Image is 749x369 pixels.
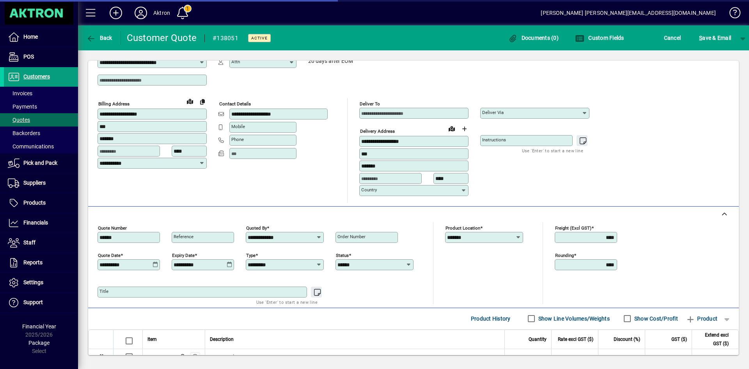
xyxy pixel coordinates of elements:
span: Package [28,340,50,346]
span: Staff [23,239,35,246]
a: View on map [445,122,458,135]
span: 20 days after EOM [308,58,353,64]
mat-label: Deliver via [482,110,504,115]
a: Home [4,27,78,47]
button: Product History [468,312,514,326]
span: Invoices [8,90,32,96]
span: Axsyn Delta 600 Grease 450g Cart [210,353,296,361]
mat-label: Mobile [231,124,245,129]
span: Communications [8,143,54,150]
button: Documents (0) [506,31,561,45]
span: Reports [23,259,43,266]
span: Support [23,299,43,305]
mat-label: Country [361,187,377,193]
span: Suppliers [23,180,46,186]
td: 43.12 [645,349,692,365]
span: Pick and Pack [23,160,57,166]
button: Copy to Delivery address [196,95,209,108]
span: Home [23,34,38,40]
span: Quantity [529,335,547,344]
a: Support [4,293,78,312]
span: Backorders [8,130,40,136]
span: S [699,35,702,41]
span: Extend excl GST ($) [697,331,729,348]
span: Product History [471,312,511,325]
mat-label: Title [99,289,108,294]
span: Central [177,353,186,361]
button: Profile [128,6,153,20]
a: Quotes [4,113,78,127]
a: Products [4,193,78,213]
a: POS [4,47,78,67]
div: Customer Quote [127,32,197,44]
button: Custom Fields [573,31,626,45]
span: Custom Fields [575,35,624,41]
mat-label: Expiry date [172,252,195,258]
a: Suppliers [4,173,78,193]
span: Customers [23,73,50,80]
mat-label: Attn [231,59,240,64]
mat-label: Phone [231,137,244,142]
a: View on map [184,95,196,107]
span: Discount (%) [614,335,640,344]
span: Description [210,335,234,344]
button: Cancel [662,31,683,45]
span: Financials [23,219,48,226]
td: 10.0000 [598,349,645,365]
a: Invoices [4,87,78,100]
td: 287.46 [692,349,738,365]
div: [PERSON_NAME] [PERSON_NAME][EMAIL_ADDRESS][DOMAIN_NAME] [541,7,716,19]
span: Quotes [8,117,30,123]
mat-label: Status [336,252,349,258]
a: Settings [4,273,78,292]
mat-label: Reference [174,234,193,239]
div: Aktron [153,7,170,19]
span: Cancel [664,32,681,44]
a: Backorders [4,127,78,140]
a: Financials [4,213,78,233]
button: Product [682,312,721,326]
mat-hint: Use 'Enter' to start a new line [522,146,583,155]
div: 15.9700 [556,353,593,361]
mat-hint: Use 'Enter' to start a new line [256,298,318,307]
mat-label: Deliver To [360,101,380,107]
span: POS [23,53,34,60]
mat-label: Order number [337,234,366,239]
span: Documents (0) [508,35,559,41]
span: Item [147,335,157,344]
label: Show Cost/Profit [633,315,678,323]
mat-label: Type [246,252,256,258]
a: Pick and Pack [4,153,78,173]
app-page-header-button: Back [78,31,121,45]
mat-label: Instructions [482,137,506,143]
button: Back [84,31,114,45]
span: GST ($) [671,335,687,344]
mat-label: Freight (excl GST) [555,225,591,230]
span: Rate excl GST ($) [558,335,593,344]
div: 1TDS450 [147,353,170,361]
a: Communications [4,140,78,153]
div: #138051 [213,32,238,45]
a: Knowledge Base [724,2,739,27]
span: Back [86,35,112,41]
label: Show Line Volumes/Weights [537,315,610,323]
mat-label: Quote date [98,252,121,258]
span: Settings [23,279,43,285]
span: Products [23,200,46,206]
span: ave & Email [699,32,731,44]
mat-label: Quote number [98,225,127,230]
mat-label: Quoted by [246,225,267,230]
a: Staff [4,233,78,253]
a: Payments [4,100,78,113]
span: 20.0000 [525,353,547,361]
span: Active [251,36,268,41]
span: Financial Year [22,323,56,330]
button: Save & Email [695,31,735,45]
button: Add [103,6,128,20]
a: Reports [4,253,78,273]
mat-label: Product location [445,225,480,230]
mat-label: Rounding [555,252,574,258]
span: Payments [8,103,37,110]
span: Product [686,312,717,325]
button: Choose address [458,123,470,135]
